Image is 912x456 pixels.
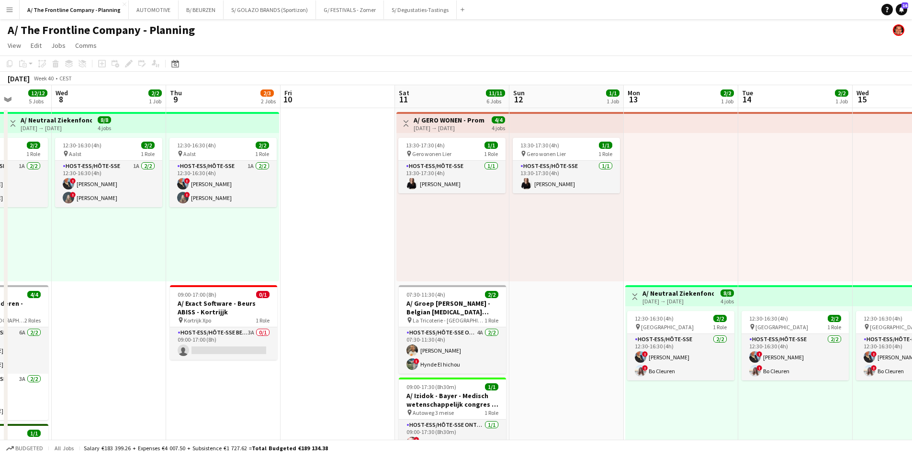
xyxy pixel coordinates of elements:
button: S/ GOLAZO BRANDS (Sportizon) [224,0,316,19]
a: Comms [71,39,101,52]
a: Jobs [47,39,69,52]
h1: A/ The Frontline Company - Planning [8,23,195,37]
div: Salary €183 399.26 + Expenses €4 007.50 + Subsistence €1 727.62 = [84,445,328,452]
button: B/ BEURZEN [179,0,224,19]
span: Jobs [51,41,66,50]
span: Edit [31,41,42,50]
button: G/ FESTIVALS - Zomer [316,0,384,19]
app-user-avatar: Peter Desart [893,24,904,36]
button: A/ The Frontline Company - Planning [20,0,129,19]
button: Budgeted [5,443,45,454]
a: View [4,39,25,52]
span: 16 [901,2,908,9]
a: Edit [27,39,45,52]
button: S/ Degustaties-Tastings [384,0,457,19]
span: Budgeted [15,445,43,452]
a: 16 [896,4,907,15]
div: CEST [59,75,72,82]
div: [DATE] [8,74,30,83]
span: View [8,41,21,50]
span: Comms [75,41,97,50]
span: Week 40 [32,75,56,82]
span: Total Budgeted €189 134.38 [252,445,328,452]
span: All jobs [53,445,76,452]
button: AUTOMOTIVE [129,0,179,19]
